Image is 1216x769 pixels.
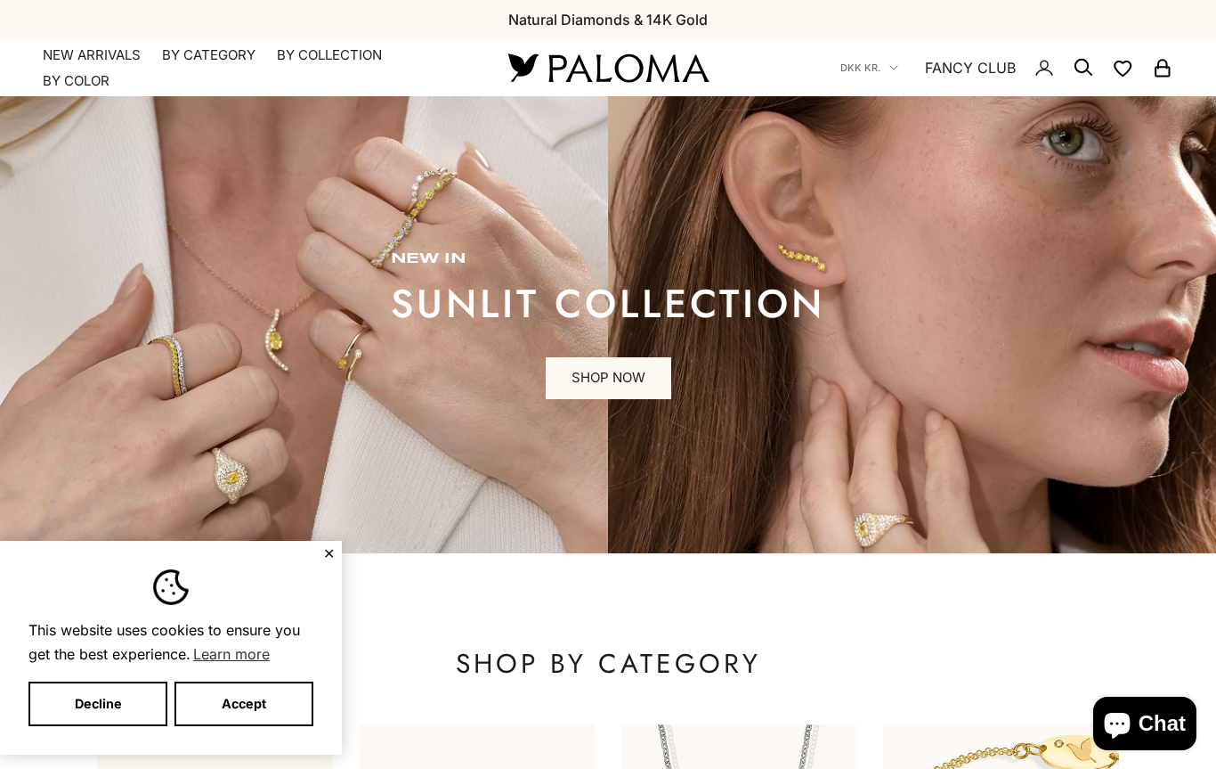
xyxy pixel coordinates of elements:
button: Decline [28,682,167,726]
button: Close [323,548,335,559]
a: FANCY CLUB [925,56,1016,79]
button: Accept [174,682,313,726]
p: SHOP BY CATEGORY [97,646,1119,682]
p: new in [391,250,825,268]
p: sunlit collection [391,286,825,322]
a: Learn more [191,641,272,667]
nav: Secondary navigation [840,39,1173,96]
a: SHOP NOW [546,357,671,400]
span: This website uses cookies to ensure you get the best experience. [28,619,313,667]
span: DKK kr. [840,60,880,76]
summary: By Color [43,72,109,90]
summary: By Collection [277,46,382,64]
summary: By Category [162,46,255,64]
nav: Primary navigation [43,46,466,90]
p: Natural Diamonds & 14K Gold [508,8,708,31]
button: DKK kr. [840,60,898,76]
inbox-online-store-chat: Shopify online store chat [1088,697,1202,755]
a: NEW ARRIVALS [43,46,141,64]
img: Cookie banner [153,569,189,605]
